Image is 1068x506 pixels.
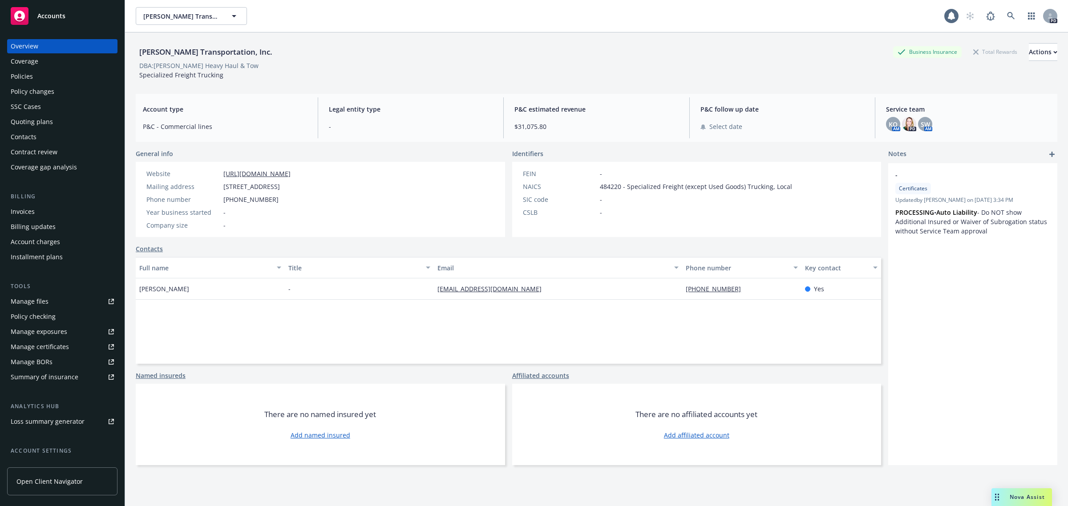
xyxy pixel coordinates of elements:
a: SSC Cases [7,100,117,114]
a: Service team [7,459,117,473]
a: Add affiliated account [664,430,729,440]
span: [STREET_ADDRESS] [223,182,280,191]
a: [PHONE_NUMBER] [686,285,748,293]
span: SW [921,120,930,129]
div: Contacts [11,130,36,144]
span: Open Client Navigator [16,477,83,486]
a: Account charges [7,235,117,249]
div: Coverage gap analysis [11,160,77,174]
a: Report a Bug [982,7,999,25]
span: Yes [814,284,824,293]
span: P&C estimated revenue [514,104,679,114]
a: Installment plans [7,250,117,264]
span: Select date [709,122,742,131]
span: [PHONE_NUMBER] [223,195,279,204]
div: Policy checking [11,309,56,324]
span: Legal entity type [329,104,493,114]
div: Invoices [11,205,35,219]
a: Search [1002,7,1020,25]
span: - [600,208,602,217]
a: Policy changes [7,84,117,99]
button: [PERSON_NAME] Transportation, Inc. [136,7,247,25]
a: Manage certificates [7,340,117,354]
span: [PERSON_NAME] Transportation, Inc. [143,12,220,21]
a: Policy checking [7,309,117,324]
div: Mailing address [146,182,220,191]
a: Start snowing [961,7,979,25]
div: Overview [11,39,38,53]
a: Contacts [7,130,117,144]
div: Actions [1029,44,1057,60]
a: add [1047,149,1057,160]
a: Summary of insurance [7,370,117,384]
a: Billing updates [7,220,117,234]
span: Nova Assist [1010,493,1045,501]
button: Nova Assist [991,488,1052,506]
span: Identifiers [512,149,543,158]
span: KO [889,120,898,129]
div: Business Insurance [893,46,962,57]
span: - [329,122,493,131]
div: Year business started [146,208,220,217]
div: CSLB [523,208,596,217]
img: photo [902,117,916,131]
span: P&C follow up date [700,104,865,114]
strong: PROCESSING [895,208,934,217]
div: SIC code [523,195,596,204]
button: Actions [1029,43,1057,61]
span: - [223,208,226,217]
span: - [223,221,226,230]
span: Certificates [899,185,927,193]
div: Manage BORs [11,355,53,369]
div: Loss summary generator [11,414,85,429]
a: Affiliated accounts [512,371,569,380]
a: Contacts [136,244,163,253]
div: Total Rewards [969,46,1022,57]
div: Account charges [11,235,60,249]
a: Manage exposures [7,325,117,339]
div: Full name [139,263,271,273]
span: Updated by [PERSON_NAME] on [DATE] 3:34 PM [895,196,1050,204]
button: Key contact [801,257,881,278]
a: Invoices [7,205,117,219]
span: - [895,170,1027,180]
div: Phone number [146,195,220,204]
a: Switch app [1023,7,1040,25]
div: Summary of insurance [11,370,78,384]
button: Title [285,257,434,278]
div: [PERSON_NAME] Transportation, Inc. [136,46,276,58]
a: Accounts [7,4,117,28]
div: Manage exposures [11,325,67,339]
div: Policies [11,69,33,84]
a: Coverage gap analysis [7,160,117,174]
div: Key contact [805,263,868,273]
span: - [288,284,291,293]
span: 484220 - Specialized Freight (except Used Goods) Trucking, Local [600,182,792,191]
div: Billing [7,192,117,201]
div: FEIN [523,169,596,178]
p: • - Do NOT show Additional Insured or Waiver of Subrogation status without Service Team approval [895,208,1050,236]
div: NAICS [523,182,596,191]
span: Accounts [37,12,65,20]
div: -CertificatesUpdatedby [PERSON_NAME] on [DATE] 3:34 PMPROCESSING•Auto Liability- Do NOT show Addi... [888,163,1057,243]
a: Named insureds [136,371,186,380]
div: Coverage [11,54,38,68]
span: Specialized Freight Trucking [139,71,223,79]
a: Manage files [7,294,117,309]
span: There are no named insured yet [264,409,376,420]
div: Analytics hub [7,402,117,411]
div: Billing updates [11,220,56,234]
span: Notes [888,149,906,160]
div: DBA: [PERSON_NAME] Heavy Haul & Tow [139,61,259,70]
span: P&C - Commercial lines [143,122,307,131]
a: Add named insured [291,430,350,440]
span: General info [136,149,173,158]
div: Policy changes [11,84,54,99]
div: Service team [11,459,49,473]
span: Account type [143,104,307,114]
a: [EMAIL_ADDRESS][DOMAIN_NAME] [437,285,549,293]
a: Manage BORs [7,355,117,369]
a: Contract review [7,145,117,159]
span: - [600,195,602,204]
button: Phone number [682,257,801,278]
